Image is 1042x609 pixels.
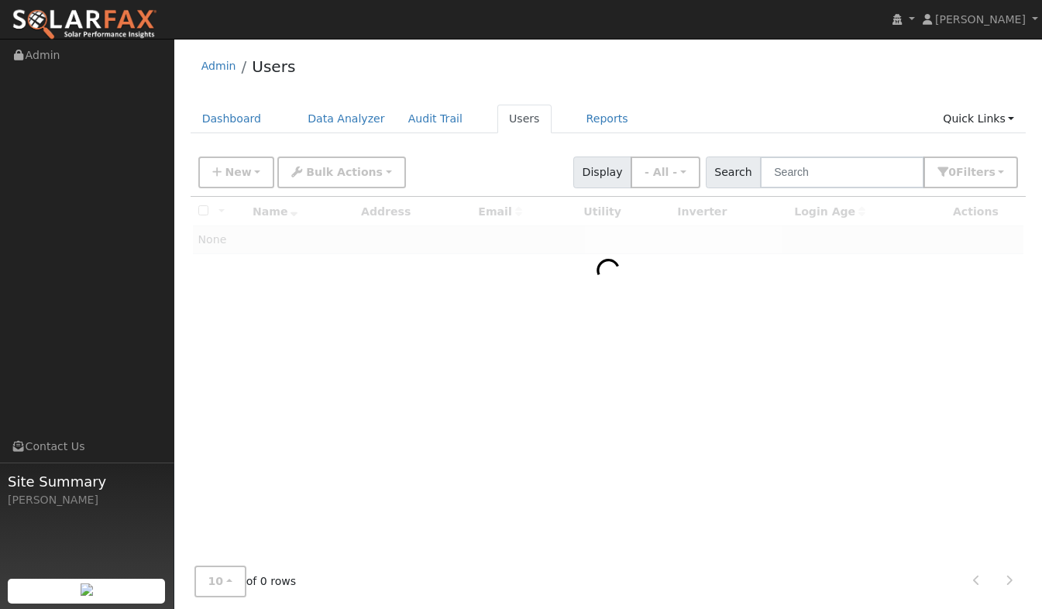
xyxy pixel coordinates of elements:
img: SolarFax [12,9,157,41]
button: Bulk Actions [277,157,405,188]
span: New [225,166,251,178]
span: Bulk Actions [306,166,383,178]
img: retrieve [81,583,93,596]
span: [PERSON_NAME] [935,13,1026,26]
a: Audit Trail [397,105,474,133]
input: Search [760,157,924,188]
span: Display [573,157,631,188]
span: Search [706,157,761,188]
span: s [989,166,995,178]
span: Site Summary [8,471,166,492]
a: Data Analyzer [296,105,397,133]
a: Users [252,57,295,76]
div: [PERSON_NAME] [8,492,166,508]
button: 10 [194,566,246,597]
a: Admin [201,60,236,72]
span: 10 [208,575,224,587]
a: Reports [575,105,640,133]
button: 0Filters [923,157,1018,188]
a: Quick Links [931,105,1026,133]
a: Dashboard [191,105,273,133]
button: - All - [631,157,700,188]
span: of 0 rows [194,566,297,597]
button: New [198,157,275,188]
span: Filter [956,166,996,178]
a: Users [497,105,552,133]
